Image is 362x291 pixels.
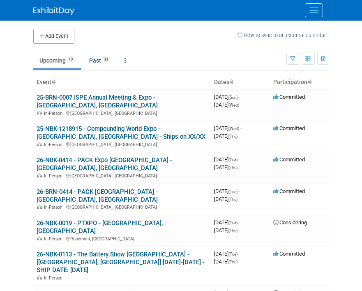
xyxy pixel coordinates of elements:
span: (Sun) [228,95,237,100]
img: In-Person Event [37,173,42,177]
span: 10 [66,56,75,63]
span: Committed [273,156,305,163]
span: - [239,94,240,100]
div: [GEOGRAPHIC_DATA], [GEOGRAPHIC_DATA] [37,109,208,116]
img: In-Person Event [37,142,42,146]
span: - [239,156,240,163]
span: Committed [273,251,305,257]
span: [DATE] [214,251,240,257]
span: (Thu) [228,260,237,264]
a: 26-BRN-0414 - PACK [GEOGRAPHIC_DATA] - [GEOGRAPHIC_DATA], [GEOGRAPHIC_DATA] [37,188,158,203]
span: - [239,188,240,194]
span: [DATE] [214,164,237,170]
a: 26-NBK-0019 - PTXPO - [GEOGRAPHIC_DATA], [GEOGRAPHIC_DATA] [37,219,163,235]
span: In-Person [44,205,65,210]
div: [GEOGRAPHIC_DATA], [GEOGRAPHIC_DATA] [37,141,208,147]
button: Menu [305,3,323,17]
a: Upcoming10 [33,53,81,68]
span: In-Person [44,236,65,242]
button: Add Event [33,29,74,44]
span: (Tue) [228,221,237,225]
span: [DATE] [214,125,242,131]
span: 33 [101,56,111,63]
div: [GEOGRAPHIC_DATA], [GEOGRAPHIC_DATA] [37,203,208,210]
div: [GEOGRAPHIC_DATA], [GEOGRAPHIC_DATA] [37,172,208,179]
span: (Wed) [228,103,239,107]
span: - [239,219,240,226]
span: (Thu) [228,134,237,139]
a: Sort by Start Date [229,79,233,85]
span: Committed [273,188,305,194]
a: Past33 [83,53,117,68]
img: ExhibitDay [33,7,74,15]
div: Rosemont, [GEOGRAPHIC_DATA] [37,235,208,242]
span: In-Person [44,111,65,116]
span: [DATE] [214,258,237,265]
img: In-Person Event [37,111,42,115]
span: [DATE] [214,227,237,233]
span: [DATE] [214,188,240,194]
th: Event [33,75,211,89]
span: [DATE] [214,94,240,100]
img: In-Person Event [37,205,42,209]
img: In-Person Event [37,236,42,240]
span: (Thu) [228,197,237,202]
span: (Wed) [228,126,239,131]
span: [DATE] [214,133,237,139]
th: Participation [270,75,329,89]
span: [DATE] [214,196,237,202]
span: In-Person [44,173,65,179]
img: In-Person Event [37,275,42,279]
a: 26-NBK-0113 - The Battery Show [GEOGRAPHIC_DATA] - [[GEOGRAPHIC_DATA], [GEOGRAPHIC_DATA]] [DATE]-... [37,251,205,274]
span: (Thu) [228,228,237,233]
a: 26-NBK-0414 - PACK Expo [GEOGRAPHIC_DATA] - [GEOGRAPHIC_DATA], [GEOGRAPHIC_DATA] [37,156,172,172]
span: Committed [273,125,305,131]
span: (Tue) [228,158,237,162]
span: [DATE] [214,156,240,163]
a: 25-BRN-0007 ISPE Annual Meeting & Expo - [GEOGRAPHIC_DATA], [GEOGRAPHIC_DATA] [37,94,158,109]
span: - [240,125,242,131]
span: In-Person [44,142,65,147]
span: [DATE] [214,102,239,108]
span: - [239,251,240,257]
a: Sort by Event Name [51,79,55,85]
a: Sort by Participation Type [307,79,311,85]
th: Dates [211,75,270,89]
a: 25-NBK-1218915 - Compounding World Expo - [GEOGRAPHIC_DATA], [GEOGRAPHIC_DATA] - Ships on XX/XX [37,125,205,140]
a: How to sync to an external calendar... [237,32,329,38]
span: Committed [273,94,305,100]
span: (Tue) [228,189,237,194]
span: (Tue) [228,252,237,256]
span: Considering [273,219,307,226]
span: In-Person [44,275,65,281]
span: (Thu) [228,165,237,170]
span: [DATE] [214,219,240,226]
